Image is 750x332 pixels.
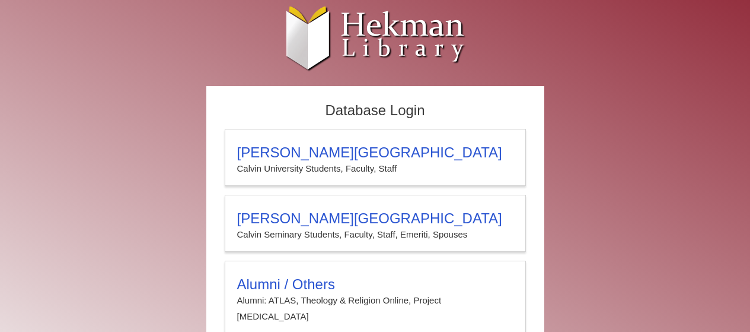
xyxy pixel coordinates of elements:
[237,227,513,242] p: Calvin Seminary Students, Faculty, Staff, Emeriti, Spouses
[237,276,513,293] h3: Alumni / Others
[237,293,513,324] p: Alumni: ATLAS, Theology & Religion Online, Project [MEDICAL_DATA]
[225,195,526,252] a: [PERSON_NAME][GEOGRAPHIC_DATA]Calvin Seminary Students, Faculty, Staff, Emeriti, Spouses
[237,210,513,227] h3: [PERSON_NAME][GEOGRAPHIC_DATA]
[225,129,526,186] a: [PERSON_NAME][GEOGRAPHIC_DATA]Calvin University Students, Faculty, Staff
[237,276,513,324] summary: Alumni / OthersAlumni: ATLAS, Theology & Religion Online, Project [MEDICAL_DATA]
[237,144,513,161] h3: [PERSON_NAME][GEOGRAPHIC_DATA]
[219,99,532,123] h2: Database Login
[237,161,513,176] p: Calvin University Students, Faculty, Staff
